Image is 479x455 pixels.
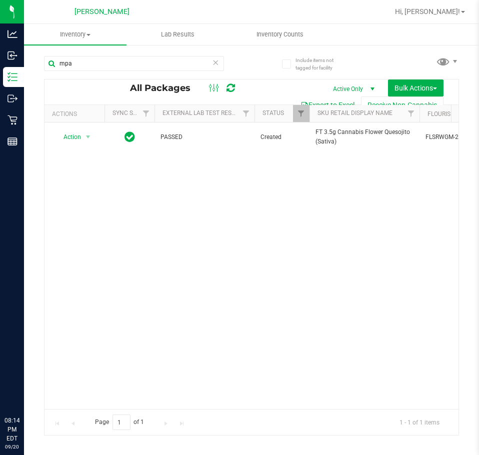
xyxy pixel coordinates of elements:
iframe: Resource center [10,375,40,405]
a: Filter [238,105,254,122]
span: Action [54,130,81,144]
span: Hi, [PERSON_NAME]! [395,7,460,15]
span: Page of 1 [86,414,152,430]
span: Inventory [24,30,126,39]
span: Created [260,132,303,142]
a: Status [262,109,284,116]
span: select [82,130,94,144]
span: 1 - 1 of 1 items [391,414,447,429]
span: PASSED [160,132,248,142]
inline-svg: Inventory [7,72,17,82]
a: External Lab Test Result [162,109,241,116]
input: 1 [112,414,130,430]
inline-svg: Reports [7,136,17,146]
inline-svg: Analytics [7,29,17,39]
inline-svg: Retail [7,115,17,125]
a: Inventory [24,24,126,45]
a: Filter [403,105,419,122]
span: Bulk Actions [394,84,437,92]
span: Inventory Counts [243,30,317,39]
a: SKU Retail Display Name [317,109,392,116]
button: Export to Excel [294,96,361,113]
span: [PERSON_NAME] [74,7,129,16]
p: 08:14 PM EDT [4,416,19,443]
a: Inventory Counts [229,24,331,45]
span: Include items not tagged for facility [295,56,345,71]
input: Search Package ID, Item Name, SKU, Lot or Part Number... [44,56,224,71]
div: Actions [52,110,100,117]
button: Receive Non-Cannabis [361,96,443,113]
a: Sync Status [112,109,151,116]
a: Filter [293,105,309,122]
span: FT 3.5g Cannabis Flower Quesojito (Sativa) [315,127,413,146]
inline-svg: Outbound [7,93,17,103]
a: Filter [138,105,154,122]
span: Clear [212,56,219,69]
button: Bulk Actions [388,79,443,96]
span: All Packages [130,82,200,93]
span: In Sync [124,130,135,144]
p: 09/20 [4,443,19,450]
inline-svg: Inbound [7,50,17,60]
span: Lab Results [147,30,208,39]
a: Lab Results [126,24,229,45]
